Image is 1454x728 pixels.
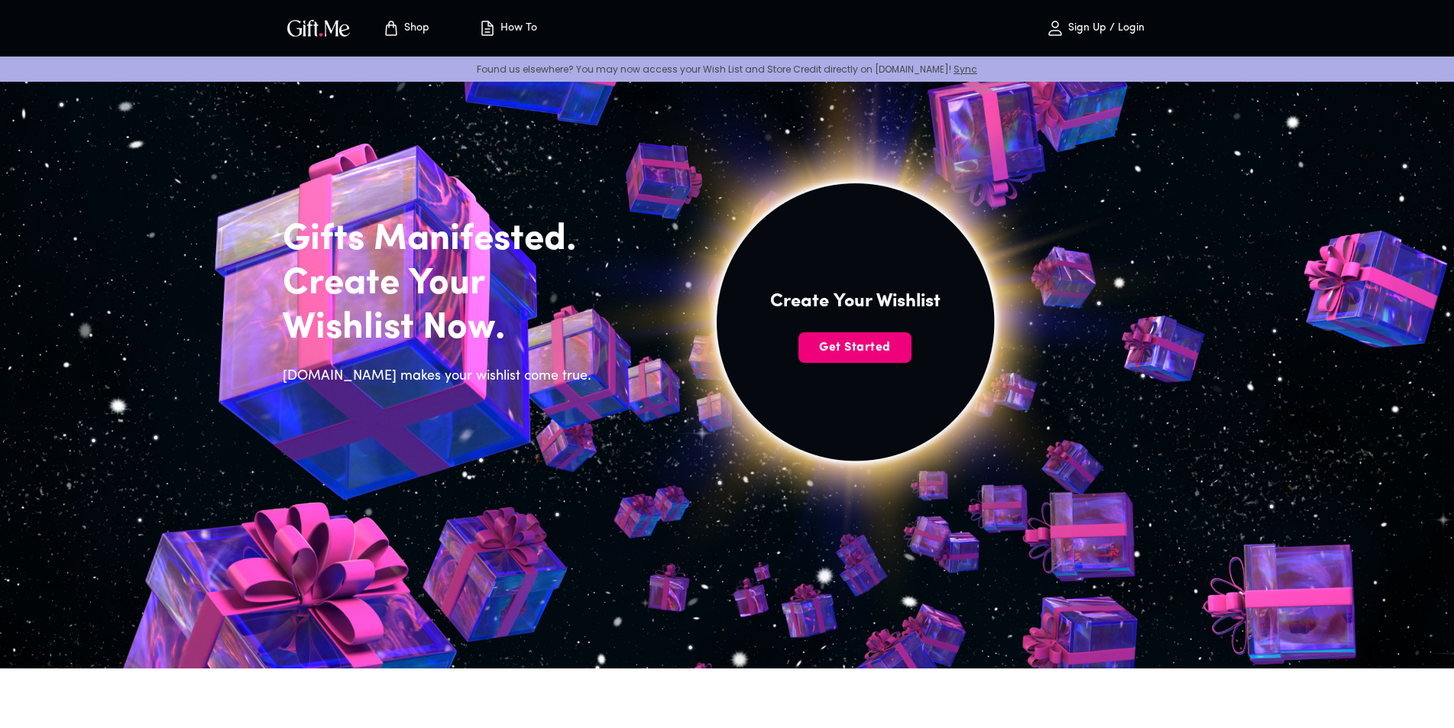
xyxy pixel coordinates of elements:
img: hero_sun.png [512,13,1199,665]
button: Sign Up / Login [1019,4,1172,53]
span: Get Started [798,339,912,356]
h4: Create Your Wishlist [770,290,941,314]
h6: [DOMAIN_NAME] makes your wishlist come true. [283,366,601,387]
img: how-to.svg [478,19,497,37]
button: Get Started [798,332,912,363]
p: How To [497,22,537,35]
button: Store page [364,4,448,53]
button: How To [466,4,550,53]
button: GiftMe Logo [283,19,355,37]
h2: Create Your [283,262,601,306]
h2: Wishlist Now. [283,306,601,351]
img: GiftMe Logo [284,17,353,39]
p: Sign Up / Login [1064,22,1145,35]
p: Shop [400,22,429,35]
h2: Gifts Manifested. [283,218,601,262]
a: Sync [954,63,977,76]
p: Found us elsewhere? You may now access your Wish List and Store Credit directly on [DOMAIN_NAME]! [12,63,1442,76]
